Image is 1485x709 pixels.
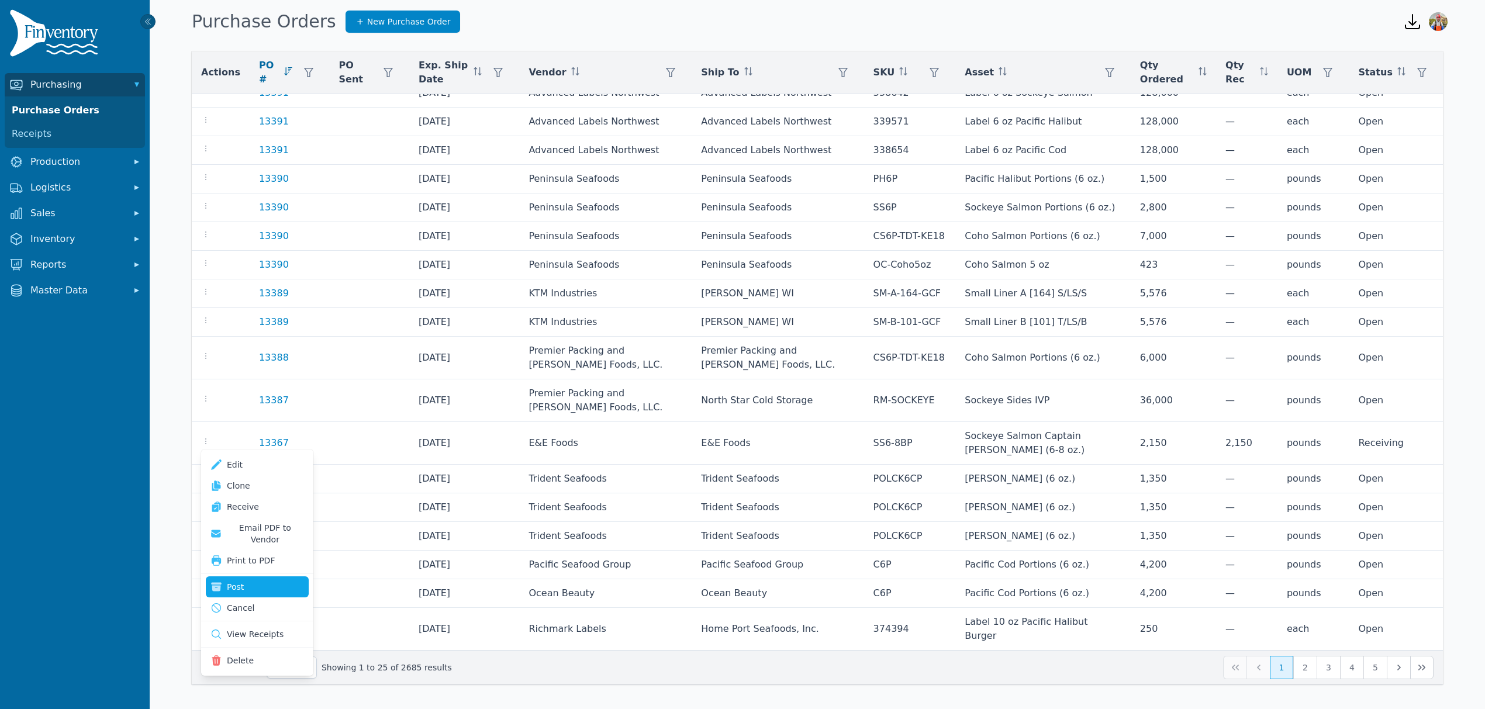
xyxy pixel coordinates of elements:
td: Peninsula Seafoods [519,222,692,251]
td: 1,350 [1131,465,1216,493]
span: Ship To [701,65,739,79]
td: pounds [1277,379,1349,422]
td: Advanced Labels Northwest [692,108,864,136]
span: Qty Ordered [1140,58,1194,87]
td: Open [1349,579,1443,608]
td: each [1277,108,1349,136]
a: 13390 [259,200,289,215]
td: [PERSON_NAME] (6 oz.) [955,465,1131,493]
td: Peninsula Seafoods [519,193,692,222]
td: Pacific Halibut Portions (6 oz.) [955,165,1131,193]
td: Advanced Labels Northwest [519,136,692,165]
a: Clone [206,475,309,496]
a: Purchase Orders [7,99,143,122]
button: Post [206,576,309,597]
td: Trident Seafoods [519,522,692,551]
td: [PERSON_NAME] (6 oz.) [955,493,1131,522]
td: — [1216,222,1277,251]
td: [DATE] [409,136,519,165]
a: View Receipts [206,624,309,645]
td: pounds [1277,465,1349,493]
td: Receiving [1349,422,1443,465]
td: CS6P-TDT-KE18 [864,337,956,379]
td: Trident Seafoods [692,522,864,551]
span: Production [30,155,124,169]
td: SM-A-164-GCF [864,279,956,308]
td: Peninsula Seafoods [692,193,864,222]
button: Next Page [1387,656,1410,679]
span: Purchasing [30,78,124,92]
button: Logistics [5,176,145,199]
span: Logistics [30,181,124,195]
td: 1,500 [1131,165,1216,193]
td: Peninsula Seafoods [692,222,864,251]
button: Production [5,150,145,174]
td: Open [1349,308,1443,337]
td: 128,000 [1131,108,1216,136]
a: 13389 [259,286,289,300]
td: pounds [1277,579,1349,608]
a: 13391 [259,115,289,129]
td: PH6P [864,165,956,193]
td: 250 [1131,608,1216,651]
td: [PERSON_NAME] WI [692,308,864,337]
button: Email PDF to Vendor [206,517,309,550]
td: Trident Seafoods [519,493,692,522]
td: [DATE] [409,279,519,308]
button: Page 2 [1293,656,1317,679]
button: Sales [5,202,145,225]
td: Coho Salmon Portions (6 oz.) [955,337,1131,379]
td: [DATE] [409,337,519,379]
td: 36,000 [1131,379,1216,422]
td: 339571 [864,108,956,136]
td: — [1216,193,1277,222]
td: — [1216,522,1277,551]
span: UOM [1287,65,1312,79]
td: 4,200 [1131,551,1216,579]
td: — [1216,308,1277,337]
td: Ocean Beauty [692,579,864,608]
a: 13367 [259,436,289,450]
td: [PERSON_NAME] WI [692,279,864,308]
td: 1,350 [1131,493,1216,522]
td: Advanced Labels Northwest [692,136,864,165]
td: [DATE] [409,193,519,222]
td: Coho Salmon Portions (6 oz.) [955,222,1131,251]
button: Last Page [1410,656,1434,679]
td: 5,576 [1131,308,1216,337]
td: Label 6 oz Pacific Halibut [955,108,1131,136]
td: Small Liner B [101] T/LS/B [955,308,1131,337]
span: New Purchase Order [367,16,451,27]
a: Receipts [7,122,143,146]
td: 1,350 [1131,522,1216,551]
td: [DATE] [409,522,519,551]
a: Receive [206,496,309,517]
td: Peninsula Seafoods [692,251,864,279]
td: 5,576 [1131,279,1216,308]
button: Page 5 [1363,656,1387,679]
td: Open [1349,108,1443,136]
td: SM-B-101-GCF [864,308,956,337]
img: Finventory [9,9,103,61]
a: 13391 [259,143,289,157]
td: Open [1349,522,1443,551]
td: pounds [1277,251,1349,279]
td: Pacific Seafood Group [519,551,692,579]
td: Label 10 oz Pacific Halibut Burger [955,608,1131,651]
td: pounds [1277,222,1349,251]
td: Open [1349,608,1443,651]
td: E&E Foods [692,422,864,465]
td: [DATE] [409,422,519,465]
td: Advanced Labels Northwest [519,108,692,136]
img: Sera Wheeler [1429,12,1448,31]
td: POLCK6CP [864,465,956,493]
td: KTM Industries [519,308,692,337]
button: Master Data [5,279,145,302]
span: Master Data [30,283,124,298]
td: — [1216,579,1277,608]
span: Inventory [30,232,124,246]
td: Open [1349,279,1443,308]
td: POLCK6CP [864,522,956,551]
td: 4,200 [1131,579,1216,608]
td: C6P [864,551,956,579]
